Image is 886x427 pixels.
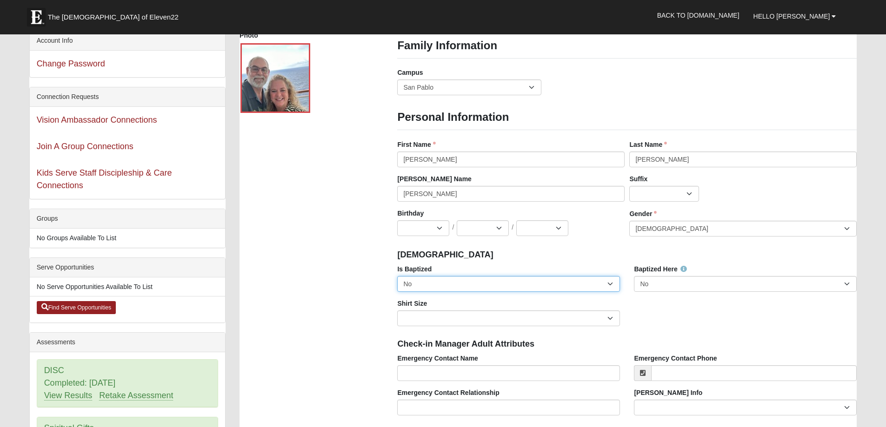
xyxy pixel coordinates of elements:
h4: Check-in Manager Adult Attributes [397,339,857,349]
a: Kids Serve Staff Discipleship & Care Connections [37,168,172,190]
a: Join A Group Connections [37,142,133,151]
span: The [DEMOGRAPHIC_DATA] of Eleven22 [48,13,179,22]
a: Hello [PERSON_NAME] [746,5,843,28]
label: Last Name [629,140,667,149]
img: Eleven22 logo [27,8,46,26]
a: The [DEMOGRAPHIC_DATA] of Eleven22 [22,3,208,26]
label: Emergency Contact Relationship [397,388,499,397]
div: Serve Opportunities [30,258,225,277]
label: Gender [629,209,657,218]
span: / [512,223,513,233]
div: DISC Completed: [DATE] [37,360,218,407]
a: Find Serve Opportunities [37,301,116,314]
li: No Serve Opportunities Available To List [30,277,225,296]
h3: Family Information [397,39,857,53]
label: Emergency Contact Phone [634,354,717,363]
label: Shirt Size [397,299,427,308]
label: Is Baptized [397,264,432,274]
label: Campus [397,68,423,77]
span: / [452,223,454,233]
label: Birthday [397,209,424,218]
label: [PERSON_NAME] Info [634,388,702,397]
h3: Personal Information [397,111,857,124]
a: Vision Ambassador Connections [37,115,157,125]
label: [PERSON_NAME] Name [397,174,471,184]
li: No Groups Available To List [30,229,225,248]
label: Baptized Here [634,264,686,274]
div: Assessments [30,333,225,352]
label: Suffix [629,174,647,184]
div: Connection Requests [30,87,225,107]
label: Photo [240,31,258,40]
div: Groups [30,209,225,229]
label: First Name [397,140,435,149]
span: Hello [PERSON_NAME] [753,13,830,20]
a: Retake Assessment [99,391,173,401]
a: Back to [DOMAIN_NAME] [650,4,746,27]
h4: [DEMOGRAPHIC_DATA] [397,250,857,260]
label: Emergency Contact Name [397,354,478,363]
a: Change Password [37,59,105,68]
div: Account Info [30,31,225,51]
a: View Results [44,391,93,401]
